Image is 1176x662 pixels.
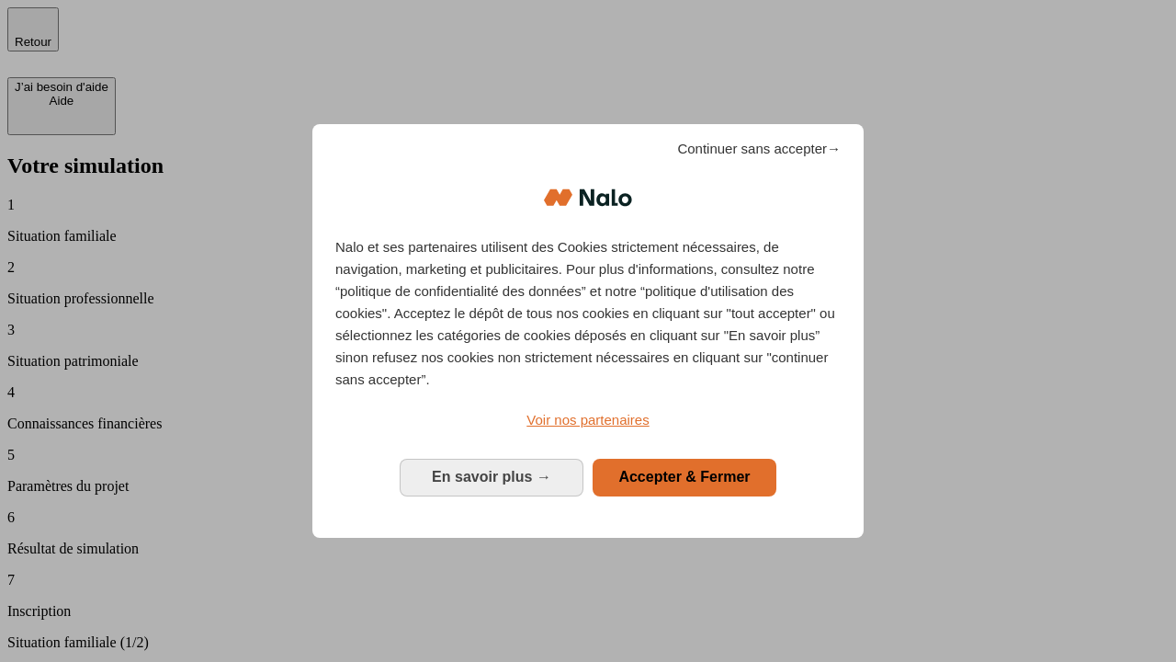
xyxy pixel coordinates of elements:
p: Nalo et ses partenaires utilisent des Cookies strictement nécessaires, de navigation, marketing e... [335,236,841,391]
button: En savoir plus: Configurer vos consentements [400,459,583,496]
img: Logo [544,170,632,225]
button: Accepter & Fermer: Accepter notre traitement des données et fermer [593,459,776,496]
a: Voir nos partenaires [335,409,841,431]
span: En savoir plus → [432,469,551,485]
span: Voir nos partenaires [526,412,649,428]
span: Accepter & Fermer [618,469,750,485]
div: Bienvenue chez Nalo Gestion du consentement [312,124,864,537]
span: Continuer sans accepter→ [677,138,841,160]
